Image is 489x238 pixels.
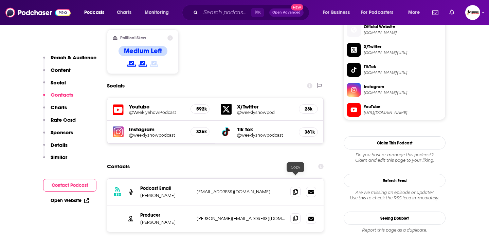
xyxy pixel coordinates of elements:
span: Charts [117,8,131,17]
p: Sponsors [51,129,73,136]
a: Show notifications dropdown [430,7,441,18]
button: Contact Podcast [43,179,96,192]
button: Contacts [43,92,73,104]
h5: 336k [196,129,204,135]
h5: 592k [196,106,204,112]
a: Seeing Double? [344,212,446,225]
p: Podcast Email [140,185,191,191]
div: Report this page as a duplicate. [344,227,446,233]
button: Reach & Audience [43,54,96,67]
a: X/Twitter[DOMAIN_NAME][URL] [347,43,442,57]
img: Podchaser - Follow, Share and Rate Podcasts [5,6,71,19]
button: open menu [140,7,178,18]
a: Charts [112,7,135,18]
button: Show profile menu [465,5,480,20]
a: @WeeklyShowPodcast [129,110,185,115]
span: For Podcasters [361,8,394,17]
img: iconImage [113,126,124,137]
span: Do you host or manage this podcast? [344,152,446,158]
div: Claim and edit this page to your liking. [344,152,446,163]
a: Show notifications dropdown [447,7,457,18]
a: @weeklyshowpodcast [129,133,185,138]
div: Are we missing an episode or update? Use this to check the RSS feed immediately. [344,190,446,201]
input: Search podcasts, credits, & more... [201,7,251,18]
p: Details [51,142,68,148]
a: TikTok[DOMAIN_NAME][URL] [347,63,442,77]
p: Contacts [51,92,73,98]
span: tiktok.com/@weeklyshowpodcast [364,70,442,75]
h5: 361k [305,129,312,135]
button: open menu [357,7,403,18]
button: Social [43,79,66,92]
span: Instagram [364,84,442,90]
button: Content [43,67,71,79]
p: Reach & Audience [51,54,96,61]
span: instagram.com/weeklyshowpodcast [364,90,442,95]
h2: Political Skew [120,36,146,40]
a: Instagram[DOMAIN_NAME][URL] [347,83,442,97]
span: YouTube [364,104,442,110]
a: Official Website[DOMAIN_NAME] [347,23,442,37]
button: Details [43,142,68,154]
h2: Socials [107,79,125,92]
h5: Youtube [129,103,185,110]
button: Rate Card [43,117,76,129]
img: User Profile [465,5,480,20]
button: Claim This Podcast [344,136,446,150]
span: https://www.youtube.com/@WeeklyShowPodcast [364,110,442,115]
span: art19.com [364,30,442,35]
button: Sponsors [43,129,73,142]
button: Refresh Feed [344,174,446,187]
p: Content [51,67,71,73]
a: @weeklyshowpod [237,110,293,115]
p: Similar [51,154,67,160]
p: [EMAIL_ADDRESS][DOMAIN_NAME] [197,189,285,195]
button: Similar [43,154,67,166]
span: TikTok [364,64,442,70]
button: open menu [318,7,358,18]
h3: RSS [114,192,121,197]
a: @weeklyshowpodcast [237,133,293,138]
button: open menu [79,7,113,18]
span: X/Twitter [364,44,442,50]
span: Podcasts [84,8,104,17]
p: [PERSON_NAME] [140,193,191,198]
h5: Tik Tok [237,126,293,133]
h5: 28k [305,106,312,112]
span: ⌘ K [251,8,264,17]
p: [PERSON_NAME][EMAIL_ADDRESS][DOMAIN_NAME] [197,216,285,221]
div: Copy [287,162,304,172]
p: Rate Card [51,117,76,123]
p: Social [51,79,66,86]
h2: Contacts [107,160,130,173]
a: YouTube[URL][DOMAIN_NAME] [347,103,442,117]
h5: X/Twitter [237,103,293,110]
span: Monitoring [145,8,169,17]
h4: Medium Left [124,47,162,55]
button: Open AdvancedNew [269,8,304,17]
span: twitter.com/weeklyshowpod [364,50,442,55]
span: New [291,4,303,11]
button: open menu [403,7,428,18]
div: Search podcasts, credits, & more... [188,5,316,20]
p: [PERSON_NAME] [140,219,191,225]
span: Logged in as BookLaunchers [465,5,480,20]
p: Charts [51,104,67,111]
button: Charts [43,104,67,117]
p: Producer [140,212,191,218]
a: Open Website [51,198,89,203]
span: Official Website [364,24,442,30]
span: More [408,8,420,17]
span: Open Advanced [272,11,301,14]
h5: Instagram [129,126,185,133]
span: For Business [323,8,350,17]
